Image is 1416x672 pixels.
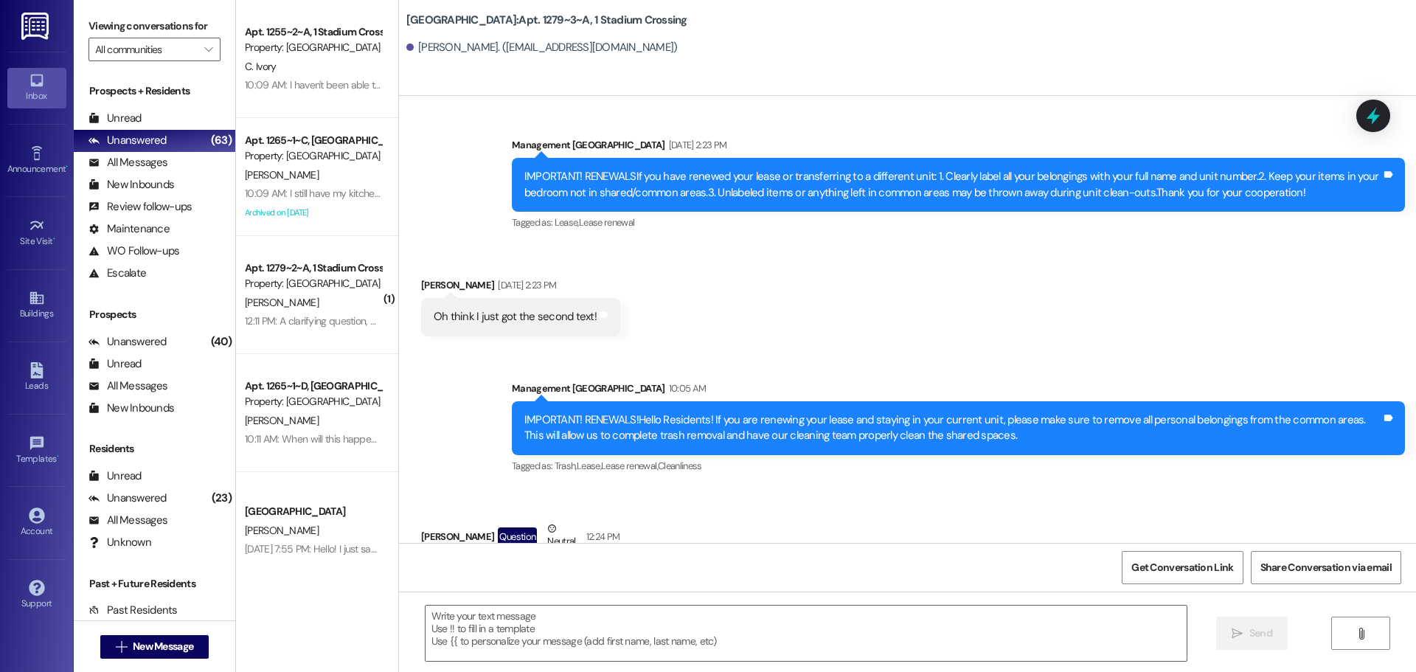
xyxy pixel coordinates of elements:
[1122,551,1243,584] button: Get Conversation Link
[245,296,319,309] span: [PERSON_NAME]
[583,529,620,544] div: 12:24 PM
[88,177,174,193] div: New Inbounds
[7,575,66,615] a: Support
[434,309,597,325] div: Oh think I just got the second text!
[245,24,381,40] div: Apt. 1255~2~A, 1 Stadium Crossing
[1251,551,1401,584] button: Share Conversation via email
[406,40,678,55] div: [PERSON_NAME]. ([EMAIL_ADDRESS][DOMAIN_NAME])
[555,460,577,472] span: Trash ,
[88,356,142,372] div: Unread
[245,432,395,446] div: 10:11 AM: When will this happen by?
[74,441,235,457] div: Residents
[7,503,66,543] a: Account
[88,513,167,528] div: All Messages
[1131,560,1233,575] span: Get Conversation Link
[88,266,146,281] div: Escalate
[1232,628,1243,640] i: 
[7,358,66,398] a: Leads
[665,381,707,396] div: 10:05 AM
[406,13,687,28] b: [GEOGRAPHIC_DATA]: Apt. 1279~3~A, 1 Stadium Crossing
[245,187,707,200] div: 10:09 AM: I still have my kitchen utensils in their cabinets and I am in another state at the mom...
[21,13,52,40] img: ResiDesk Logo
[207,330,235,353] div: (40)
[100,635,209,659] button: New Message
[512,381,1405,401] div: Management [GEOGRAPHIC_DATA]
[512,212,1405,233] div: Tagged as:
[1216,617,1288,650] button: Send
[74,83,235,99] div: Prospects + Residents
[245,276,381,291] div: Property: [GEOGRAPHIC_DATA]
[579,216,635,229] span: Lease renewal
[665,137,727,153] div: [DATE] 2:23 PM
[658,460,702,472] span: Cleanliness
[88,378,167,394] div: All Messages
[88,133,167,148] div: Unanswered
[1260,560,1392,575] span: Share Conversation via email
[1249,626,1272,641] span: Send
[243,204,383,222] div: Archived on [DATE]
[245,394,381,409] div: Property: [GEOGRAPHIC_DATA]
[74,576,235,592] div: Past + Future Residents
[88,199,192,215] div: Review follow-ups
[88,535,151,550] div: Unknown
[245,414,319,427] span: [PERSON_NAME]
[512,455,1405,477] div: Tagged as:
[53,234,55,244] span: •
[88,491,167,506] div: Unanswered
[245,148,381,164] div: Property: [GEOGRAPHIC_DATA]
[88,468,142,484] div: Unread
[524,169,1381,201] div: IMPORTANT! RENEWALSIf you have renewed your lease or transferring to a different unit: 1. Clearly...
[204,44,212,55] i: 
[245,504,381,519] div: [GEOGRAPHIC_DATA]
[95,38,197,61] input: All communities
[524,412,1381,444] div: IMPORTANT! RENEWALS!Hello Residents! If you are renewing your lease and staying in your current u...
[7,68,66,108] a: Inbox
[1356,628,1367,640] i: 
[245,260,381,276] div: Apt. 1279~2~A, 1 Stadium Crossing
[74,307,235,322] div: Prospects
[116,641,127,653] i: 
[245,78,522,91] div: 10:09 AM: I haven't been able to find my key. I will just pay the fee
[7,431,66,471] a: Templates •
[88,15,221,38] label: Viewing conversations for
[88,155,167,170] div: All Messages
[555,216,579,229] span: Lease ,
[7,213,66,253] a: Site Visit •
[7,285,66,325] a: Buildings
[245,168,319,181] span: [PERSON_NAME]
[494,277,556,293] div: [DATE] 2:23 PM
[66,162,68,172] span: •
[245,40,381,55] div: Property: [GEOGRAPHIC_DATA]
[245,524,319,537] span: [PERSON_NAME]
[88,603,178,618] div: Past Residents
[207,129,235,152] div: (63)
[601,460,658,472] span: Lease renewal ,
[245,314,757,328] div: 12:11 PM: A clarifying question, do we need to remove our stuff from the cupboards in the kitchen...
[88,243,179,259] div: WO Follow-ups
[88,221,170,237] div: Maintenance
[577,460,601,472] span: Lease ,
[245,133,381,148] div: Apt. 1265~1~C, [GEOGRAPHIC_DATA]
[208,487,235,510] div: (23)
[88,111,142,126] div: Unread
[245,378,381,394] div: Apt. 1265~1~D, [GEOGRAPHIC_DATA]
[88,401,174,416] div: New Inbounds
[245,60,276,73] span: C. Ivory
[88,334,167,350] div: Unanswered
[498,527,537,546] div: Question
[512,137,1405,158] div: Management [GEOGRAPHIC_DATA]
[544,521,578,552] div: Neutral
[57,451,59,462] span: •
[421,521,641,557] div: [PERSON_NAME]
[421,277,620,298] div: [PERSON_NAME]
[133,639,193,654] span: New Message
